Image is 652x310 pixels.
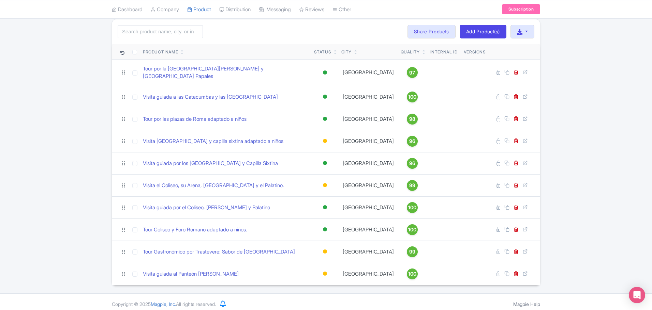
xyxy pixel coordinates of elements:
a: Share Products [407,25,456,38]
td: [GEOGRAPHIC_DATA] [339,174,398,196]
a: Tour Gastronómico por Trastevere: Sabor de [GEOGRAPHIC_DATA] [143,248,295,256]
a: Visita guiada por los [GEOGRAPHIC_DATA] y Capilla Sixtina [143,160,278,167]
span: 99 [409,182,415,189]
a: 97 [401,67,424,78]
td: [GEOGRAPHIC_DATA] [339,241,398,263]
div: Active [322,68,328,78]
td: [GEOGRAPHIC_DATA] [339,59,398,86]
div: Product Name [143,49,178,55]
a: 100 [401,224,424,235]
div: Active [322,92,328,102]
span: 100 [408,226,416,233]
th: Versions [461,44,489,60]
a: Tour Coliseo y Foro Romano adaptado a niños. [143,226,247,234]
div: Copyright © 2025 All rights reserved. [108,300,220,308]
td: [GEOGRAPHIC_DATA] [339,218,398,241]
a: Subscription [502,4,540,14]
td: [GEOGRAPHIC_DATA] [339,86,398,108]
a: 99 [401,246,424,257]
span: 96 [409,137,415,145]
div: Status [314,49,331,55]
a: Tour por la [GEOGRAPHIC_DATA][PERSON_NAME] y [GEOGRAPHIC_DATA] Papales [143,65,309,80]
span: 96 [409,160,415,167]
a: Visita guiada a las Catacumbas y las [GEOGRAPHIC_DATA] [143,93,278,101]
td: [GEOGRAPHIC_DATA] [339,108,398,130]
span: 99 [409,248,415,256]
div: Active [322,225,328,234]
span: 100 [408,270,416,278]
a: Visita guiada al Panteón [PERSON_NAME] [143,270,239,278]
span: 100 [408,93,416,101]
a: 100 [401,268,424,279]
a: 100 [401,92,424,102]
div: Building [322,180,328,190]
a: Magpie Help [513,301,540,307]
a: Visita [GEOGRAPHIC_DATA] y capilla sixtina adaptado a niños [143,137,283,145]
div: Active [322,114,328,124]
input: Search product name, city, or interal id [118,25,203,38]
a: Visita guiada por el Coliseo, [PERSON_NAME] y Palatino [143,204,270,212]
span: 97 [409,69,415,77]
a: 100 [401,202,424,213]
span: 98 [409,115,415,123]
div: Building [322,269,328,279]
a: 99 [401,180,424,191]
div: Active [322,158,328,168]
div: Building [322,136,328,146]
div: City [341,49,352,55]
div: Open Intercom Messenger [629,287,645,303]
div: Active [322,202,328,212]
th: Internal ID [427,44,461,60]
span: Magpie, Inc. [151,301,176,307]
a: 98 [401,114,424,125]
div: Quality [401,49,420,55]
td: [GEOGRAPHIC_DATA] [339,130,398,152]
div: Building [322,247,328,257]
td: [GEOGRAPHIC_DATA] [339,196,398,218]
span: 100 [408,204,416,211]
td: [GEOGRAPHIC_DATA] [339,263,398,285]
a: 96 [401,136,424,147]
a: 96 [401,158,424,169]
td: [GEOGRAPHIC_DATA] [339,152,398,174]
a: Tour por las plazas de Roma adaptado a niños [143,115,247,123]
a: Add Product(s) [460,25,506,38]
a: Visita el Coliseo, su Arena, [GEOGRAPHIC_DATA] y el Palatino. [143,182,284,190]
